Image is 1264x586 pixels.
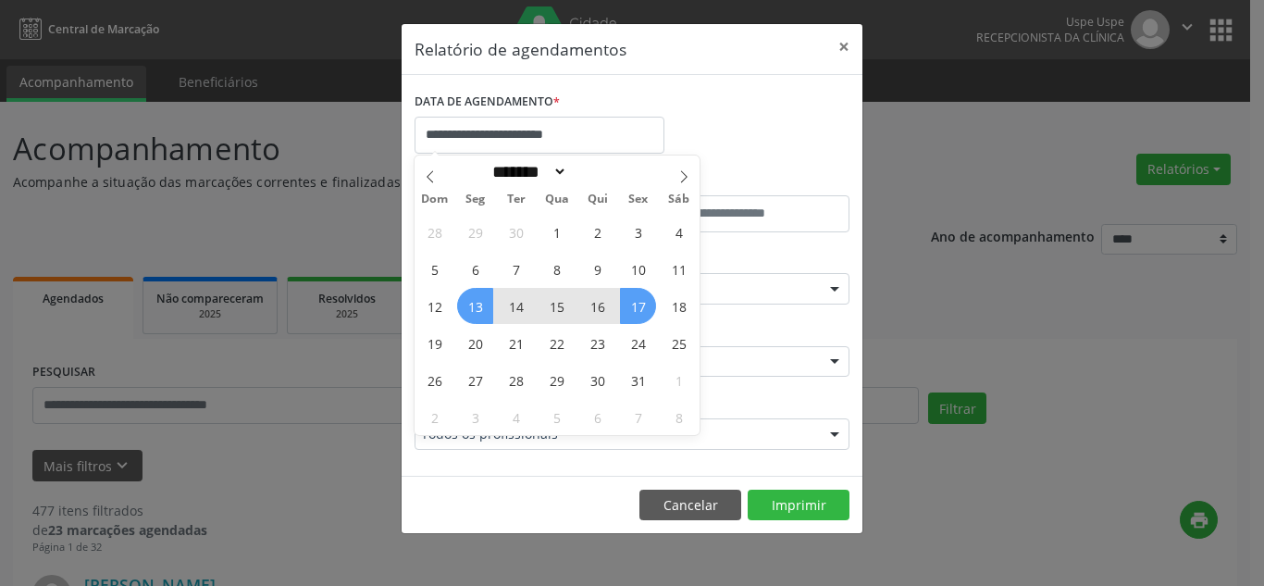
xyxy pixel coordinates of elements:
[457,362,493,398] span: Outubro 27, 2025
[416,288,452,324] span: Outubro 12, 2025
[579,325,615,361] span: Outubro 23, 2025
[498,399,534,435] span: Novembro 4, 2025
[661,288,697,324] span: Outubro 18, 2025
[457,325,493,361] span: Outubro 20, 2025
[498,325,534,361] span: Outubro 21, 2025
[661,362,697,398] span: Novembro 1, 2025
[498,214,534,250] span: Setembro 30, 2025
[539,214,575,250] span: Outubro 1, 2025
[618,193,659,206] span: Sex
[748,490,849,521] button: Imprimir
[620,399,656,435] span: Novembro 7, 2025
[415,37,626,61] h5: Relatório de agendamentos
[455,193,496,206] span: Seg
[620,362,656,398] span: Outubro 31, 2025
[659,193,700,206] span: Sáb
[579,288,615,324] span: Outubro 16, 2025
[579,399,615,435] span: Novembro 6, 2025
[825,24,862,69] button: Close
[416,251,452,287] span: Outubro 5, 2025
[416,362,452,398] span: Outubro 26, 2025
[579,362,615,398] span: Outubro 30, 2025
[498,251,534,287] span: Outubro 7, 2025
[539,325,575,361] span: Outubro 22, 2025
[457,251,493,287] span: Outubro 6, 2025
[579,214,615,250] span: Outubro 2, 2025
[579,251,615,287] span: Outubro 9, 2025
[620,325,656,361] span: Outubro 24, 2025
[496,193,537,206] span: Ter
[539,399,575,435] span: Novembro 5, 2025
[498,288,534,324] span: Outubro 14, 2025
[457,214,493,250] span: Setembro 29, 2025
[639,490,741,521] button: Cancelar
[486,162,567,181] select: Month
[415,193,455,206] span: Dom
[416,325,452,361] span: Outubro 19, 2025
[539,251,575,287] span: Outubro 8, 2025
[539,362,575,398] span: Outubro 29, 2025
[620,214,656,250] span: Outubro 3, 2025
[457,399,493,435] span: Novembro 3, 2025
[620,288,656,324] span: Outubro 17, 2025
[416,214,452,250] span: Setembro 28, 2025
[661,399,697,435] span: Novembro 8, 2025
[620,251,656,287] span: Outubro 10, 2025
[498,362,534,398] span: Outubro 28, 2025
[537,193,577,206] span: Qua
[539,288,575,324] span: Outubro 15, 2025
[415,88,560,117] label: DATA DE AGENDAMENTO
[577,193,618,206] span: Qui
[416,399,452,435] span: Novembro 2, 2025
[457,288,493,324] span: Outubro 13, 2025
[661,214,697,250] span: Outubro 4, 2025
[567,162,628,181] input: Year
[661,325,697,361] span: Outubro 25, 2025
[637,167,849,195] label: ATÉ
[661,251,697,287] span: Outubro 11, 2025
